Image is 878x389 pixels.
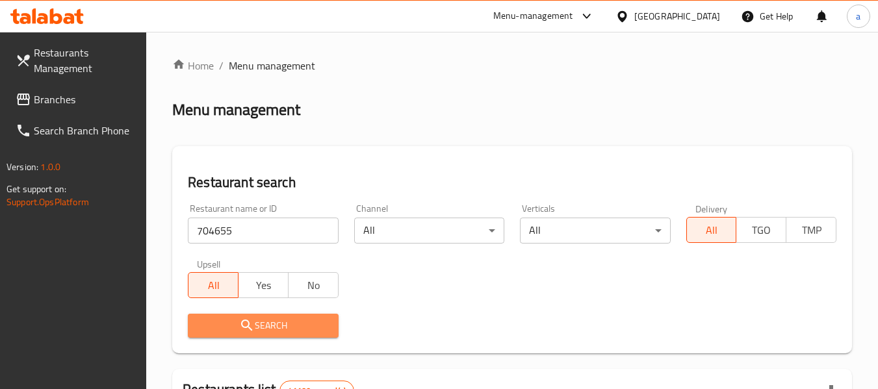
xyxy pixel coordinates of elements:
div: Menu-management [493,8,573,24]
button: No [288,272,339,298]
button: Search [188,314,338,338]
button: All [686,217,737,243]
div: All [520,218,670,244]
nav: breadcrumb [172,58,852,73]
button: TMP [786,217,836,243]
a: Restaurants Management [5,37,147,84]
span: 1.0.0 [40,158,60,175]
input: Search for restaurant name or ID.. [188,218,338,244]
h2: Menu management [172,99,300,120]
span: Restaurants Management [34,45,136,76]
li: / [219,58,224,73]
span: a [856,9,860,23]
span: All [692,221,732,240]
span: Get support on: [6,181,66,197]
a: Branches [5,84,147,115]
span: Menu management [229,58,315,73]
span: Version: [6,158,38,175]
span: No [294,276,333,295]
div: [GEOGRAPHIC_DATA] [634,9,720,23]
button: Yes [238,272,289,298]
label: Upsell [197,259,221,268]
a: Search Branch Phone [5,115,147,146]
span: TMP [792,221,831,240]
a: Support.OpsPlatform [6,194,89,210]
span: Branches [34,92,136,107]
span: Yes [244,276,283,295]
button: TGO [736,217,786,243]
span: TGO [742,221,781,240]
a: Home [172,58,214,73]
span: All [194,276,233,295]
button: All [188,272,239,298]
span: Search Branch Phone [34,123,136,138]
label: Delivery [695,204,728,213]
div: All [354,218,504,244]
span: Search [198,318,328,334]
h2: Restaurant search [188,173,836,192]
